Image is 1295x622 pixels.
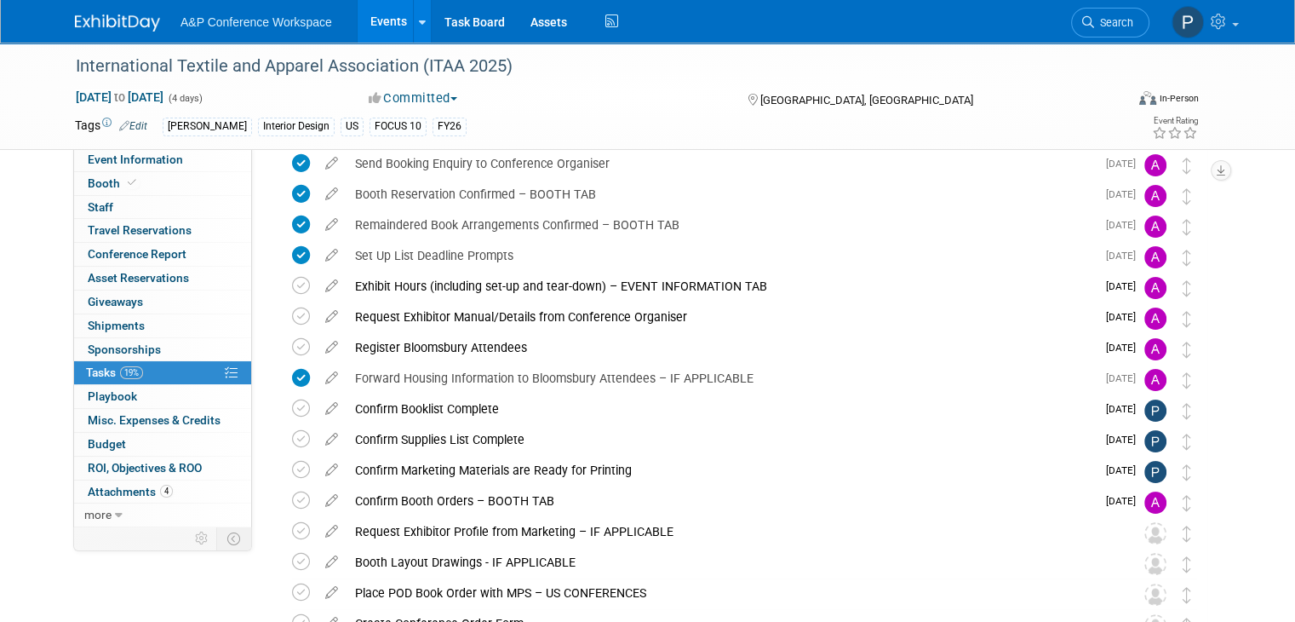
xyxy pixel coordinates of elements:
div: [PERSON_NAME] [163,118,252,135]
a: more [74,504,251,527]
span: [GEOGRAPHIC_DATA], [GEOGRAPHIC_DATA] [760,94,973,107]
a: edit [317,493,347,509]
span: [DATE] [1106,311,1144,323]
div: Send Booking Enquiry to Conference Organiser [347,149,1096,178]
a: ROI, Objectives & ROO [74,457,251,480]
i: Move task [1183,556,1191,573]
i: Move task [1183,464,1191,481]
span: Conference Report [88,247,186,261]
span: Playbook [88,389,137,403]
a: edit [317,279,347,294]
img: Paige Papandrea [1144,400,1166,422]
img: Unassigned [1144,553,1166,575]
div: Exhibit Hours (including set-up and tear-down) – EVENT INFORMATION TAB [347,272,1096,301]
span: 4 [160,485,173,498]
a: edit [317,156,347,171]
span: [DATE] [1106,219,1144,231]
a: Playbook [74,385,251,408]
a: edit [317,524,347,539]
i: Move task [1183,372,1191,389]
i: Move task [1183,250,1191,266]
i: Move task [1183,188,1191,204]
span: Attachments [88,485,173,498]
span: [DATE] [DATE] [75,89,164,105]
i: Move task [1183,219,1191,235]
div: Register Bloomsbury Attendees [347,333,1096,362]
span: [DATE] [1106,464,1144,476]
img: Amanda Oney [1144,492,1166,514]
span: [DATE] [1106,403,1144,415]
div: Confirm Marketing Materials are Ready for Printing [347,456,1096,485]
img: Amanda Oney [1144,308,1166,330]
span: Shipments [88,319,145,332]
img: Format-Inperson.png [1139,91,1156,105]
a: Misc. Expenses & Credits [74,409,251,432]
td: Personalize Event Tab Strip [187,527,217,550]
div: Event Format [1033,89,1199,114]
div: Set Up List Deadline Prompts [347,241,1096,270]
span: Booth [88,176,140,190]
a: Budget [74,433,251,456]
div: FOCUS 10 [370,118,427,135]
span: ROI, Objectives & ROO [88,461,202,475]
span: A&P Conference Workspace [180,15,332,29]
a: Staff [74,196,251,219]
td: Toggle Event Tabs [217,527,252,550]
i: Booth reservation complete [128,178,136,187]
span: Sponsorships [88,343,161,356]
div: Forward Housing Information to Bloomsbury Attendees – IF APPLICABLE [347,364,1096,393]
a: edit [317,371,347,386]
div: Confirm Booklist Complete [347,395,1096,423]
i: Move task [1183,158,1191,174]
a: Travel Reservations [74,219,251,242]
span: to [112,90,128,104]
i: Move task [1183,434,1191,450]
a: edit [317,585,347,601]
a: edit [317,463,347,478]
img: Unassigned [1144,584,1166,606]
img: Paige Papandrea [1144,430,1166,452]
span: [DATE] [1106,342,1144,354]
img: Amanda Oney [1144,185,1166,207]
div: Booth Layout Drawings - IF APPLICABLE [347,548,1110,577]
img: Unassigned [1144,522,1166,544]
span: Budget [88,437,126,451]
i: Move task [1183,403,1191,419]
span: Staff [88,200,113,214]
img: Amanda Oney [1144,277,1166,299]
a: edit [317,401,347,417]
a: Conference Report [74,243,251,266]
img: Amanda Oney [1144,338,1166,360]
span: [DATE] [1106,158,1144,170]
a: edit [317,340,347,355]
span: Event Information [88,153,183,166]
div: Booth Reservation Confirmed – BOOTH TAB [347,180,1096,209]
div: Confirm Booth Orders – BOOTH TAB [347,487,1096,515]
i: Move task [1183,526,1191,542]
img: Paige Papandrea [1144,461,1166,483]
i: Move task [1183,495,1191,511]
a: Shipments [74,314,251,337]
div: Request Exhibitor Profile from Marketing – IF APPLICABLE [347,517,1110,546]
span: [DATE] [1106,372,1144,384]
img: Amanda Oney [1144,246,1166,268]
i: Move task [1183,587,1191,603]
a: edit [317,187,347,202]
div: Remaindered Book Arrangements Confirmed – BOOTH TAB [347,210,1096,239]
i: Move task [1183,280,1191,297]
span: more [84,508,112,521]
button: Committed [363,89,464,107]
a: Booth [74,172,251,195]
span: Misc. Expenses & Credits [88,413,221,427]
span: [DATE] [1106,434,1144,446]
span: (4 days) [167,93,203,104]
span: [DATE] [1106,280,1144,292]
img: Amanda Oney [1144,154,1166,176]
div: Place POD Book Order with MPS – US CONFERENCES [347,579,1110,608]
img: Amanda Oney [1144,216,1166,238]
span: Search [1094,16,1133,29]
img: Paige Papandrea [1172,6,1204,38]
span: [DATE] [1106,495,1144,507]
a: Sponsorships [74,338,251,361]
div: US [341,118,364,135]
